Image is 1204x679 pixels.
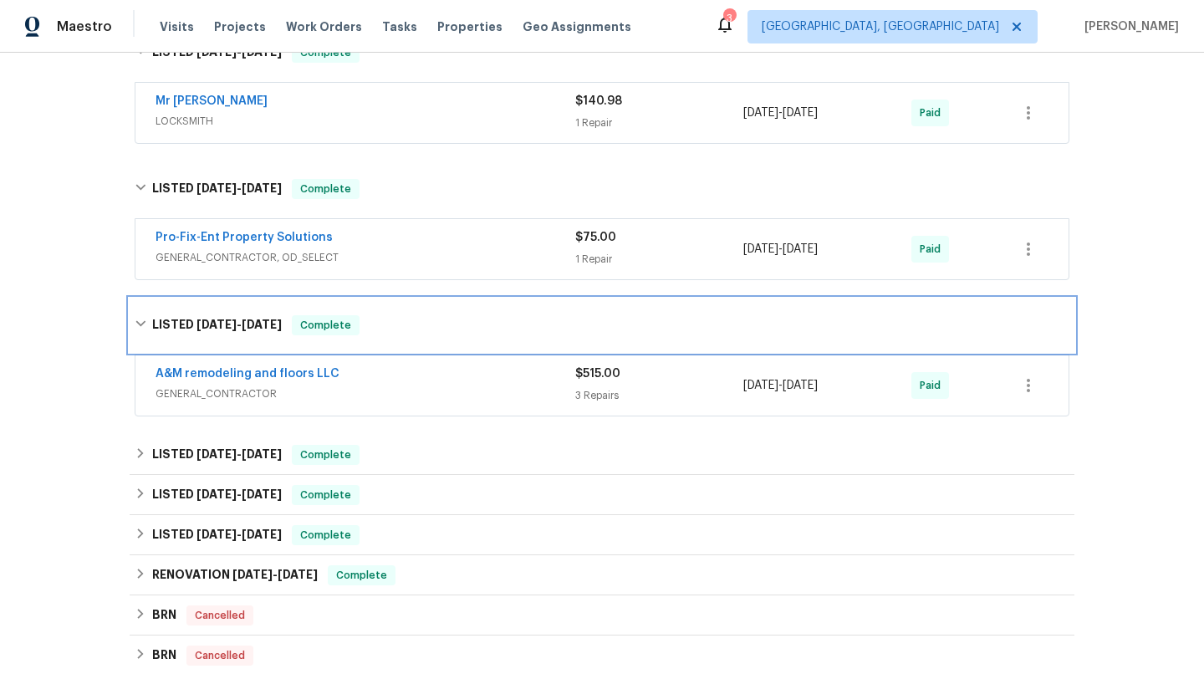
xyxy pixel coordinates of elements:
a: A&M remodeling and floors LLC [156,368,339,380]
span: [DATE] [242,488,282,500]
div: BRN Cancelled [130,595,1074,636]
span: Complete [293,487,358,503]
span: LOCKSMITH [156,113,575,130]
div: LISTED [DATE]-[DATE]Complete [130,162,1074,216]
span: [DATE] [743,380,778,391]
span: - [196,448,282,460]
span: $75.00 [575,232,616,243]
span: [DATE] [242,448,282,460]
h6: LISTED [152,179,282,199]
span: Work Orders [286,18,362,35]
span: Paid [920,377,947,394]
h6: RENOVATION [152,565,318,585]
div: 1 Repair [575,251,743,268]
a: Mr [PERSON_NAME] [156,95,268,107]
span: - [743,105,818,121]
span: GENERAL_CONTRACTOR [156,385,575,402]
span: [DATE] [196,528,237,540]
span: - [743,241,818,258]
span: [DATE] [743,243,778,255]
span: $140.98 [575,95,622,107]
span: Complete [293,447,358,463]
h6: LISTED [152,445,282,465]
a: Pro-Fix-Ent Property Solutions [156,232,333,243]
span: Tasks [382,21,417,33]
span: Projects [214,18,266,35]
span: [DATE] [196,182,237,194]
span: - [196,488,282,500]
div: 1 Repair [575,115,743,131]
span: Visits [160,18,194,35]
span: [DATE] [196,319,237,330]
div: LISTED [DATE]-[DATE]Complete [130,515,1074,555]
span: - [196,319,282,330]
span: - [743,377,818,394]
span: Complete [329,567,394,584]
span: [DATE] [242,319,282,330]
span: Properties [437,18,503,35]
span: Complete [293,527,358,544]
span: [DATE] [278,569,318,580]
span: - [196,528,282,540]
h6: LISTED [152,525,282,545]
span: Geo Assignments [523,18,631,35]
span: [DATE] [783,243,818,255]
div: LISTED [DATE]-[DATE]Complete [130,435,1074,475]
h6: LISTED [152,315,282,335]
span: Maestro [57,18,112,35]
h6: BRN [152,646,176,666]
h6: LISTED [152,485,282,505]
div: BRN Cancelled [130,636,1074,676]
span: Paid [920,105,947,121]
div: LISTED [DATE]-[DATE]Complete [130,299,1074,352]
span: [DATE] [743,107,778,119]
span: [DATE] [242,182,282,194]
span: GENERAL_CONTRACTOR, OD_SELECT [156,249,575,266]
div: 3 Repairs [575,387,743,404]
h6: LISTED [152,43,282,63]
span: Complete [293,181,358,197]
span: Cancelled [188,607,252,624]
div: 3 [723,10,735,27]
div: RENOVATION [DATE]-[DATE]Complete [130,555,1074,595]
span: [DATE] [232,569,273,580]
span: Complete [293,317,358,334]
span: - [232,569,318,580]
span: [DATE] [783,107,818,119]
span: [DATE] [242,528,282,540]
span: [GEOGRAPHIC_DATA], [GEOGRAPHIC_DATA] [762,18,999,35]
span: [DATE] [783,380,818,391]
span: Cancelled [188,647,252,664]
span: $515.00 [575,368,620,380]
span: [DATE] [196,448,237,460]
span: [PERSON_NAME] [1078,18,1179,35]
h6: BRN [152,605,176,625]
div: LISTED [DATE]-[DATE]Complete [130,475,1074,515]
span: Complete [293,44,358,61]
span: [DATE] [196,488,237,500]
span: Paid [920,241,947,258]
div: LISTED [DATE]-[DATE]Complete [130,26,1074,79]
span: - [196,182,282,194]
